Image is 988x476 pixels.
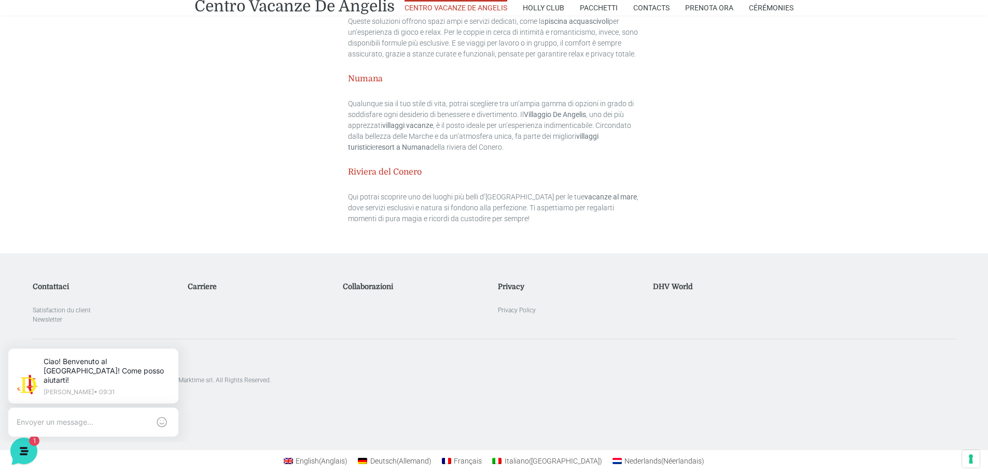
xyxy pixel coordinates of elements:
span: ( [397,457,399,465]
span: Commencer une conversation [59,153,161,162]
a: Voir tout [162,99,191,108]
a: Ouvrir le centre d'aide [114,189,191,197]
p: -2 s [179,116,191,125]
a: Satisfaction du client [33,307,91,314]
span: ) [600,457,602,465]
p: Messages [89,347,119,356]
p: Queste soluzioni offrono spazi ampi e servizi dedicati, come la per un’esperienza di gioco e rela... [348,16,640,60]
h2: Bonjour de [GEOGRAPHIC_DATA] 👋 [8,8,174,58]
strong: villaggi vacanze [382,121,433,129]
h5: DHV World [653,282,800,291]
button: Le tue preferenze relative al consenso per le tecnologie di tracciamento [962,450,980,468]
button: Commencer une conversation [17,147,191,168]
button: Aide [135,333,199,356]
span: Français [454,457,482,465]
p: Qui potrai scoprire uno dei luoghi più belli d’[GEOGRAPHIC_DATA] per le tue , dove servizi esclus... [348,192,640,224]
strong: Villaggio De Angelis [524,110,586,119]
span: 1 [180,128,191,139]
a: Italiano([GEOGRAPHIC_DATA]) [487,454,607,468]
span: Trouver une réponse [17,189,87,197]
p: Qualunque sia il tuo stile di vita, potrai scegliere tra un’ampia gamma di opzioni in grado di so... [348,98,640,153]
span: ( [529,457,531,465]
span: [GEOGRAPHIC_DATA] [529,457,602,465]
span: Nederlands [624,457,661,465]
a: Deutsch(Allemand) [353,454,437,468]
span: ) [345,457,347,465]
span: Italiano [505,457,529,465]
p: Ciao! Benvenuto al [GEOGRAPHIC_DATA]! Come posso aiutarti! [44,128,173,139]
span: ) [702,457,704,465]
a: Nederlands(Néerlandais) [607,454,710,468]
a: Privacy Policy [498,307,536,314]
span: ) [429,457,432,465]
strong: vacanze al mare [585,193,637,201]
span: [PERSON_NAME] [44,116,173,126]
iframe: Customerly Messenger Launcher [8,436,39,467]
img: light [23,38,44,59]
span: Néerlandais [661,457,704,465]
p: Ciao! Benvenuto al [GEOGRAPHIC_DATA]! Come posso aiutarti! [50,21,176,49]
p: [PERSON_NAME] • 09:31 [50,53,176,59]
a: English(Anglais) [279,454,353,468]
h5: Collaborazioni [343,282,490,291]
span: Anglais [319,457,347,465]
span: 1 [104,331,111,339]
p: La nostra missione è rendere la tua esperienza straordinaria! [8,62,174,83]
h5: Privacy [498,282,645,291]
h5: Riviera del Conero [348,167,640,177]
a: Français [437,454,488,468]
h5: Carriere [188,282,335,291]
img: light [17,117,37,138]
span: ( [319,457,321,465]
button: 1Messages [72,333,136,356]
strong: resort a Numana [375,143,430,151]
h5: Numana [348,74,640,84]
a: [PERSON_NAME]Ciao! Benvenuto al [GEOGRAPHIC_DATA]! Come posso aiutarti!-2 s1 [12,112,195,143]
input: Rechercher un article... [23,211,170,221]
p: [GEOGRAPHIC_DATA]. Designed with special care by Marktime srl. All Rights Reserved. [33,376,956,385]
h5: Contattaci [33,282,180,291]
span: English [296,457,319,465]
button: Accueil [8,333,72,356]
p: Aide [161,347,174,356]
span: ( [661,457,663,465]
span: Vos conversations [17,99,80,108]
span: Deutsch [370,457,397,465]
strong: piscina acquascivoli [545,17,609,25]
a: Newsletter [33,316,62,323]
span: Allemand [397,457,432,465]
p: Accueil [29,347,51,356]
